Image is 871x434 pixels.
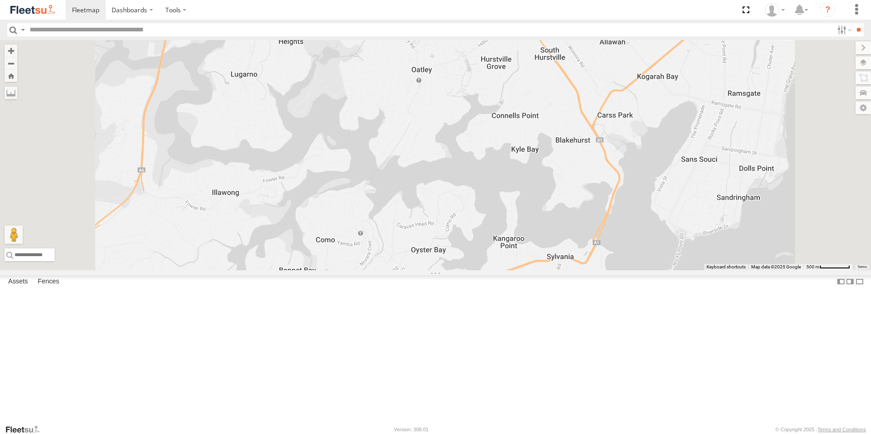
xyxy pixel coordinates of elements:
[804,264,853,270] button: Map Scale: 500 m per 63 pixels
[818,427,866,432] a: Terms and Conditions
[5,45,17,57] button: Zoom in
[857,265,867,269] a: Terms (opens in new tab)
[5,70,17,82] button: Zoom Home
[5,86,17,99] label: Measure
[751,264,801,269] span: Map data ©2025 Google
[845,275,855,288] label: Dock Summary Table to the Right
[856,101,871,114] label: Map Settings
[5,425,47,434] a: Visit our Website
[855,275,864,288] label: Hide Summary Table
[394,427,429,432] div: Version: 308.01
[820,3,835,17] i: ?
[762,3,788,17] div: Adrian Singleton
[4,275,32,288] label: Assets
[5,226,23,244] button: Drag Pegman onto the map to open Street View
[19,23,26,36] label: Search Query
[775,427,866,432] div: © Copyright 2025 -
[5,57,17,70] button: Zoom out
[834,23,853,36] label: Search Filter Options
[836,275,845,288] label: Dock Summary Table to the Left
[9,4,56,16] img: fleetsu-logo-horizontal.svg
[806,264,820,269] span: 500 m
[33,275,64,288] label: Fences
[707,264,746,270] button: Keyboard shortcuts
